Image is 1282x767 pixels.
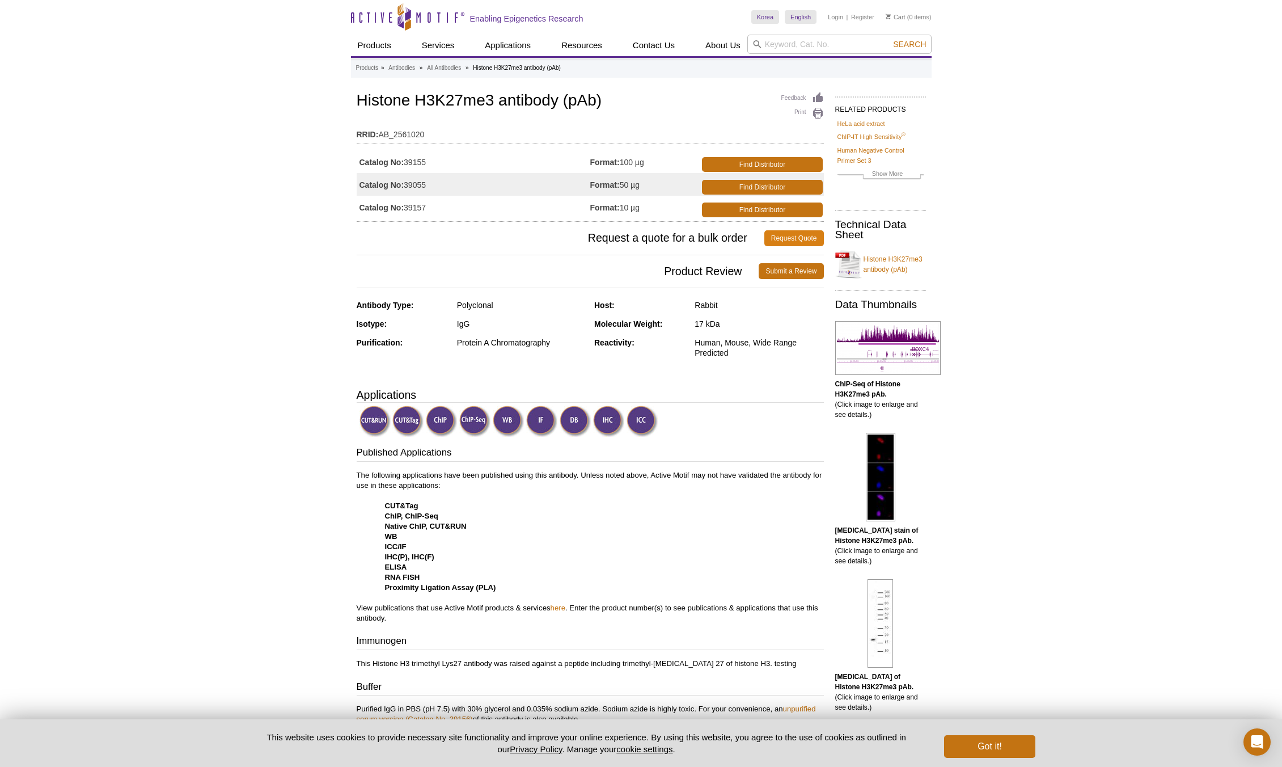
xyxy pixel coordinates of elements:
li: (0 items) [886,10,932,24]
strong: CUT&Tag [385,501,418,510]
strong: Native ChIP, CUT&RUN [385,522,467,530]
a: Print [781,107,824,120]
a: Login [828,13,843,21]
a: Request Quote [764,230,824,246]
strong: Format: [590,157,620,167]
img: Histone H3K27me3 antibody (pAb) tested by ChIP-Seq. [835,321,941,375]
a: Services [415,35,462,56]
strong: Format: [590,180,620,190]
a: Find Distributor [702,203,822,217]
li: » [420,65,423,71]
b: ChIP-Seq of Histone H3K27me3 pAb. [835,380,900,398]
img: Western Blot Validated [493,406,524,437]
img: Immunocytochemistry Validated [627,406,658,437]
h2: Data Thumbnails [835,300,926,310]
a: Feedback [781,92,824,104]
span: Search [893,40,926,49]
strong: Host: [594,301,615,310]
b: [MEDICAL_DATA] stain of Histone H3K27me3 pAb. [835,526,919,545]
b: [MEDICAL_DATA] of Histone H3K27me3 pAb. [835,673,914,691]
a: here [551,604,565,612]
div: Open Intercom Messenger [1243,728,1271,756]
a: Histone H3K27me3 antibody (pAb) [835,247,926,281]
strong: Catalog No: [359,157,404,167]
a: Human Negative Control Primer Set 3 [837,145,924,166]
strong: ICC/IF [385,542,407,551]
strong: Antibody Type: [357,301,414,310]
p: Purified IgG in PBS (pH 7.5) with 30% glycerol and 0.035% sodium azide. Sodium azide is highly to... [357,704,824,724]
strong: Proximity Ligation Assay (PLA) [385,583,496,592]
h2: RELATED PRODUCTS [835,96,926,117]
p: This Histone H3 trimethyl Lys27 antibody was raised against a peptide including trimethyl-[MEDICA... [357,659,824,669]
a: Products [356,63,378,73]
td: 39157 [357,196,590,218]
a: Find Distributor [702,180,822,195]
strong: RNA FISH [385,573,420,581]
a: Contact Us [626,35,682,56]
img: Dot Blot Validated [560,406,591,437]
li: Histone H3K27me3 antibody (pAb) [473,65,561,71]
button: Got it! [944,735,1035,758]
li: » [466,65,469,71]
a: Privacy Policy [510,744,562,754]
td: AB_2561020 [357,123,824,141]
img: ChIP-Seq Validated [459,406,490,437]
h2: Enabling Epigenetics Research [470,14,583,24]
li: » [381,65,384,71]
img: ChIP Validated [426,406,457,437]
img: Histone H3K27me3 antibody (pAb) tested by immunofluorescence. [866,433,895,521]
strong: Catalog No: [359,180,404,190]
img: Immunohistochemistry Validated [593,406,624,437]
td: 39055 [357,173,590,196]
a: Show More [837,168,924,182]
span: Request a quote for a bulk order [357,230,764,246]
p: (Click image to enlarge and see details.) [835,379,926,420]
img: CUT&RUN Validated [359,406,391,437]
a: Resources [555,35,609,56]
div: Rabbit [695,300,823,310]
h3: Applications [357,386,824,403]
strong: ELISA [385,563,407,571]
a: Antibodies [388,63,415,73]
img: Your Cart [886,14,891,19]
a: All Antibodies [427,63,461,73]
img: Immunofluorescence Validated [526,406,557,437]
a: Cart [886,13,906,21]
strong: Format: [590,203,620,213]
div: Protein A Chromatography [457,338,586,348]
a: Find Distributor [702,157,822,172]
p: (Click image to enlarge and see details.) [835,672,926,713]
strong: Catalog No: [359,203,404,213]
strong: Reactivity: [594,338,634,347]
h2: Technical Data Sheet [835,220,926,240]
td: 10 µg [590,196,700,218]
p: (Click image to enlarge and see details.) [835,525,926,566]
li: | [847,10,848,24]
strong: IHC(P), IHC(F) [385,553,434,561]
input: Keyword, Cat. No. [747,35,932,54]
h3: Published Applications [357,446,824,462]
td: 100 µg [590,150,700,173]
div: IgG [457,319,586,329]
div: 17 kDa [695,319,823,329]
h3: Buffer [357,680,824,696]
p: This website uses cookies to provide necessary site functionality and improve your online experie... [247,731,926,755]
a: Submit a Review [759,263,823,279]
p: The following applications have been published using this antibody. Unless noted above, Active Mo... [357,470,824,623]
sup: ® [902,132,906,138]
a: Register [851,13,874,21]
a: Korea [751,10,779,24]
strong: Purification: [357,338,403,347]
strong: WB [385,532,397,541]
span: Product Review [357,263,759,279]
div: Polyclonal [457,300,586,310]
strong: ChIP, ChIP-Seq [385,512,438,520]
img: Histone H3K27me3 antibody (pAb) tested by Western blot. [868,579,893,668]
a: ChIP-IT High Sensitivity® [837,132,906,142]
td: 39155 [357,150,590,173]
a: About Us [699,35,747,56]
a: Applications [478,35,538,56]
strong: RRID: [357,129,379,140]
h1: Histone H3K27me3 antibody (pAb) [357,92,824,111]
td: 50 µg [590,173,700,196]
